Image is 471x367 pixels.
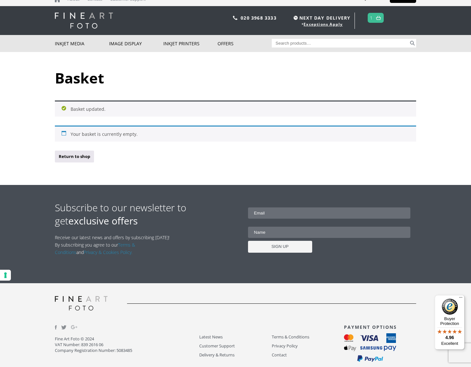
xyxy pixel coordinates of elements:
[68,214,138,227] strong: exclusive offers
[376,16,381,20] img: basket.svg
[248,227,411,238] input: Name
[55,336,199,353] p: Fine Art Foto © 2024 VAT Number: 839 2616 06 Company Registration Number: 5083485
[199,351,271,359] a: Delivery & Returns
[55,35,109,52] a: Inkjet Media
[55,325,57,329] img: facebook.svg
[55,201,235,227] h2: Subscribe to our newsletter to get
[435,341,465,346] p: Excellent
[248,207,411,219] input: Email
[71,324,77,330] img: Google_Plus.svg
[241,15,277,21] a: 020 3968 3333
[55,100,416,117] div: Basket updated.
[55,68,416,88] h1: Basket
[84,249,133,255] a: Privacy & Cookies Policy.
[272,333,344,341] a: Terms & Conditions
[55,234,173,256] p: Receive our latest news and offers by subscribing [DATE]! By subscribing you agree to our and
[442,299,458,315] img: Trusted Shops Trustmark
[199,342,271,350] a: Customer Support
[294,16,298,20] img: time.svg
[272,342,344,350] a: Privacy Policy
[233,16,237,20] img: phone.svg
[272,351,344,359] a: Contact
[292,14,350,22] span: NEXT DAY DELIVERY
[199,333,271,341] a: Latest News
[61,325,66,329] img: twitter.svg
[304,22,343,27] a: Exceptions Apply
[409,39,416,48] button: Search
[163,35,218,52] a: Inkjet Printers
[457,295,465,303] button: Menu
[55,151,94,162] a: Return to shop
[272,39,409,48] input: Search products…
[435,295,465,350] button: Trusted Shops TrustmarkBuyer Protection4.96Excellent
[55,296,107,310] img: logo-grey.svg
[435,316,465,326] p: Buyer Protection
[370,13,373,22] a: 1
[55,13,113,29] img: logo-white.svg
[344,324,416,330] h3: PAYMENT OPTIONS
[248,241,312,253] input: SIGN UP
[218,35,272,52] a: Offers
[445,335,454,340] span: 4.96
[344,333,396,362] img: payment_options.svg
[109,35,163,52] a: Image Display
[55,126,416,142] div: Your basket is currently empty.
